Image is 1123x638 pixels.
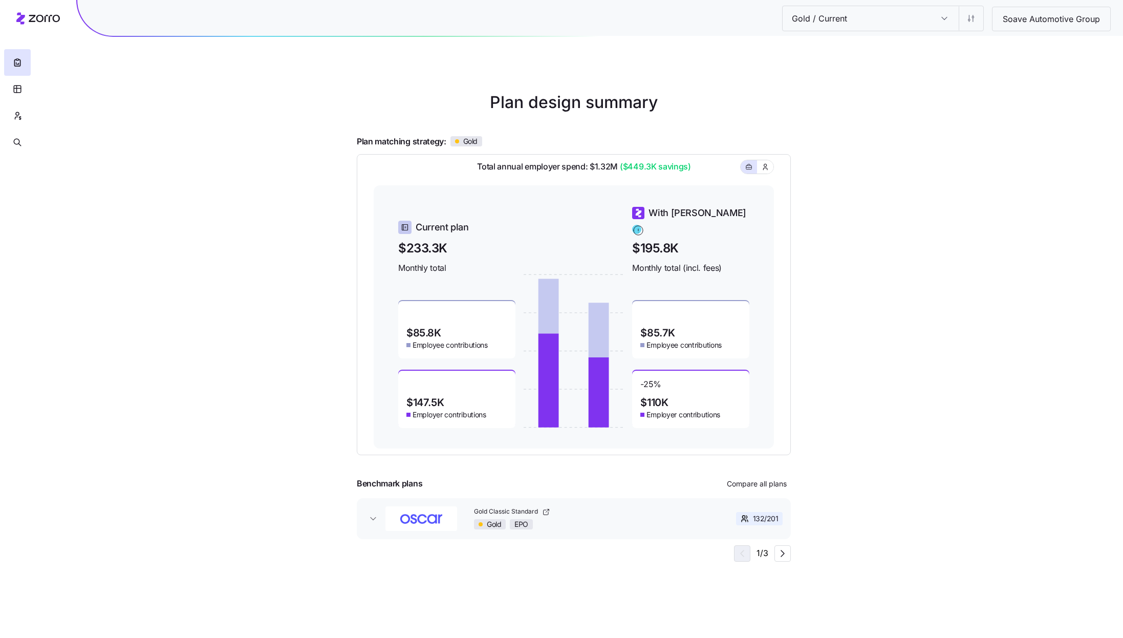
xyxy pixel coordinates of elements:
[640,328,675,338] span: $85.7K
[959,6,983,31] button: Settings
[723,476,791,492] button: Compare all plans
[469,160,690,173] span: Total annual employer spend: $1.32M
[474,507,695,516] a: Gold Classic Standard
[632,239,749,258] span: $195.8K
[640,397,668,408] span: $110K
[640,379,661,395] span: -25 %
[514,520,528,529] span: EPO
[357,477,422,490] span: Benchmark plans
[646,340,722,350] span: Employee contributions
[457,161,469,173] img: ai-icon.png
[487,520,501,529] span: Gold
[406,328,441,338] span: $85.8K
[649,206,746,220] span: With [PERSON_NAME]
[357,90,791,115] h1: Plan design summary
[413,410,486,420] span: Employer contributions
[727,479,787,489] span: Compare all plans
[398,239,515,258] span: $233.3K
[385,506,457,531] img: Oscar
[734,545,791,562] div: 1 / 3
[357,135,446,148] span: Plan matching strategy:
[413,340,488,350] span: Employee contributions
[753,514,779,524] span: 132 / 201
[474,507,540,516] span: Gold Classic Standard
[463,137,478,146] span: Gold
[406,397,444,408] span: $147.5K
[416,220,469,235] span: Current plan
[618,160,691,173] span: ($449.3K savings)
[632,262,749,274] span: Monthly total (incl. fees)
[357,498,791,539] button: OscarGold Classic StandardGoldEPO132/201
[398,262,515,274] span: Monthly total
[995,13,1108,26] span: Soave Automotive Group
[646,410,720,420] span: Employer contributions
